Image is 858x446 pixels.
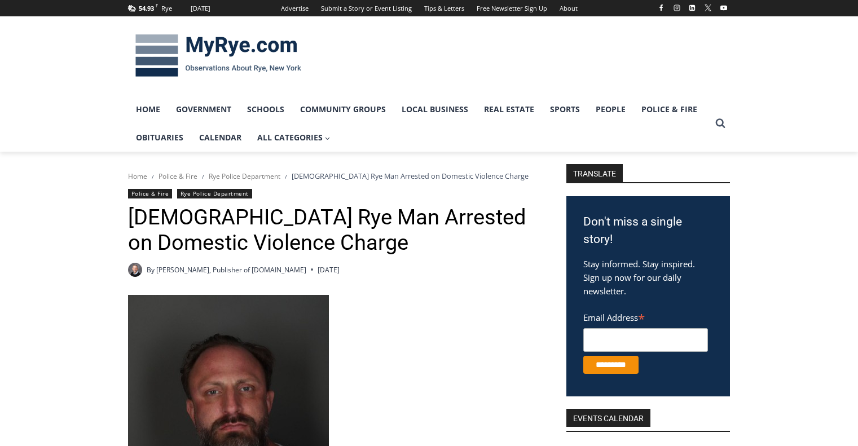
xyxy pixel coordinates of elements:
[583,213,713,249] h3: Don't miss a single story!
[191,3,210,14] div: [DATE]
[147,264,155,275] span: By
[156,265,306,275] a: [PERSON_NAME], Publisher of [DOMAIN_NAME]
[318,264,340,275] time: [DATE]
[394,95,476,123] a: Local Business
[191,123,249,152] a: Calendar
[292,171,529,181] span: [DEMOGRAPHIC_DATA] Rye Man Arrested on Domestic Violence Charge
[542,95,588,123] a: Sports
[710,113,731,134] button: View Search Form
[476,95,542,123] a: Real Estate
[168,95,239,123] a: Government
[128,171,147,181] a: Home
[156,2,158,8] span: F
[566,164,623,182] strong: TRANSLATE
[717,1,731,15] a: YouTube
[202,173,204,180] span: /
[152,173,154,180] span: /
[161,3,172,14] div: Rye
[583,257,713,298] p: Stay informed. Stay inspired. Sign up now for our daily newsletter.
[128,95,168,123] a: Home
[257,131,331,144] span: All Categories
[209,171,280,181] a: Rye Police Department
[159,171,197,181] a: Police & Fire
[685,1,699,15] a: Linkedin
[139,4,154,12] span: 54.93
[128,189,173,198] a: Police & Fire
[239,95,292,123] a: Schools
[285,173,287,180] span: /
[128,205,537,256] h1: [DEMOGRAPHIC_DATA] Rye Man Arrested on Domestic Violence Charge
[566,409,650,427] h2: Events Calendar
[588,95,633,123] a: People
[128,27,309,85] img: MyRye.com
[128,95,710,152] nav: Primary Navigation
[128,123,191,152] a: Obituaries
[128,170,537,182] nav: Breadcrumbs
[292,95,394,123] a: Community Groups
[701,1,715,15] a: X
[177,189,252,198] a: Rye Police Department
[128,263,142,277] a: Author image
[654,1,668,15] a: Facebook
[249,123,338,152] a: All Categories
[670,1,684,15] a: Instagram
[583,306,708,326] label: Email Address
[633,95,705,123] a: Police & Fire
